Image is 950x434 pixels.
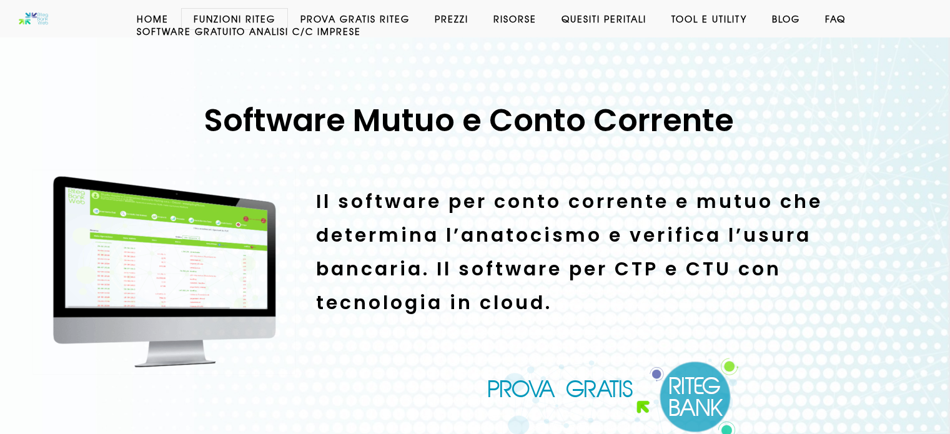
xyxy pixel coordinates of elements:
[659,12,760,25] a: Tool e Utility
[22,100,915,141] h1: Software Mutuo e Conto Corrente
[288,12,422,25] a: Prova Gratis Riteg
[19,12,49,25] img: Software anatocismo e usura bancaria
[124,25,374,37] a: Software GRATUITO analisi c/c imprese
[760,12,813,25] a: Blog
[181,12,288,25] a: Funzioni Riteg
[32,169,296,375] img: Rietg bank Web, il software mutuo e conto corrente per CTU e CTU
[481,12,549,25] a: Risorse
[124,12,181,25] a: Home
[316,185,896,320] h2: Il software per conto corrente e mutuo che determina l’anatocismo e verifica l’usura bancaria. Il...
[549,12,659,25] a: Quesiti Peritali
[813,12,858,25] a: Faq
[422,12,481,25] a: Prezzi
